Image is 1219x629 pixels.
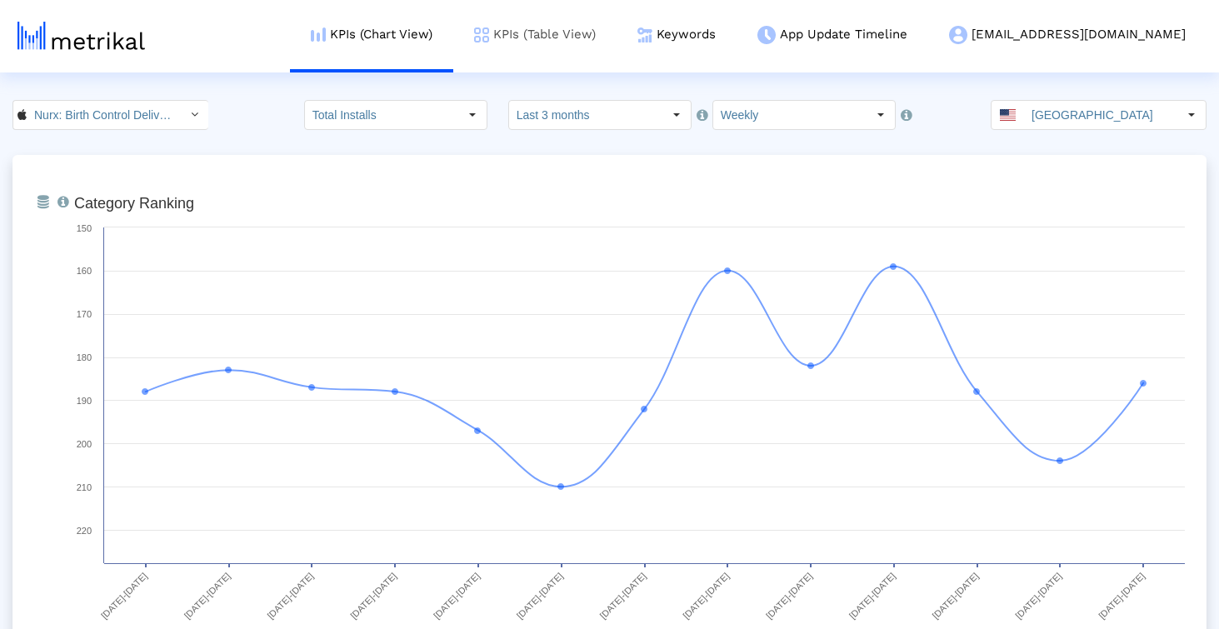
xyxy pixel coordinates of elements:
[77,439,92,449] text: 200
[99,571,149,621] text: [DATE]-[DATE]
[77,266,92,276] text: 160
[515,571,565,621] text: [DATE]-[DATE]
[474,27,489,42] img: kpi-table-menu-icon.png
[265,571,315,621] text: [DATE]-[DATE]
[847,571,897,621] text: [DATE]-[DATE]
[74,195,194,212] tspan: Category Ranking
[867,101,895,129] div: Select
[182,571,232,621] text: [DATE]-[DATE]
[458,101,487,129] div: Select
[637,27,652,42] img: keywords.png
[432,571,482,621] text: [DATE]-[DATE]
[77,396,92,406] text: 190
[764,571,814,621] text: [DATE]-[DATE]
[77,223,92,233] text: 150
[757,26,776,44] img: app-update-menu-icon.png
[77,526,92,536] text: 220
[77,482,92,492] text: 210
[311,27,326,42] img: kpi-chart-menu-icon.png
[949,26,967,44] img: my-account-menu-icon.png
[662,101,691,129] div: Select
[180,101,208,129] div: Select
[77,309,92,319] text: 170
[1013,571,1063,621] text: [DATE]-[DATE]
[681,571,731,621] text: [DATE]-[DATE]
[348,571,398,621] text: [DATE]-[DATE]
[1177,101,1206,129] div: Select
[1097,571,1147,621] text: [DATE]-[DATE]
[597,571,647,621] text: [DATE]-[DATE]
[931,571,981,621] text: [DATE]-[DATE]
[17,22,145,50] img: metrical-logo-light.png
[77,352,92,362] text: 180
